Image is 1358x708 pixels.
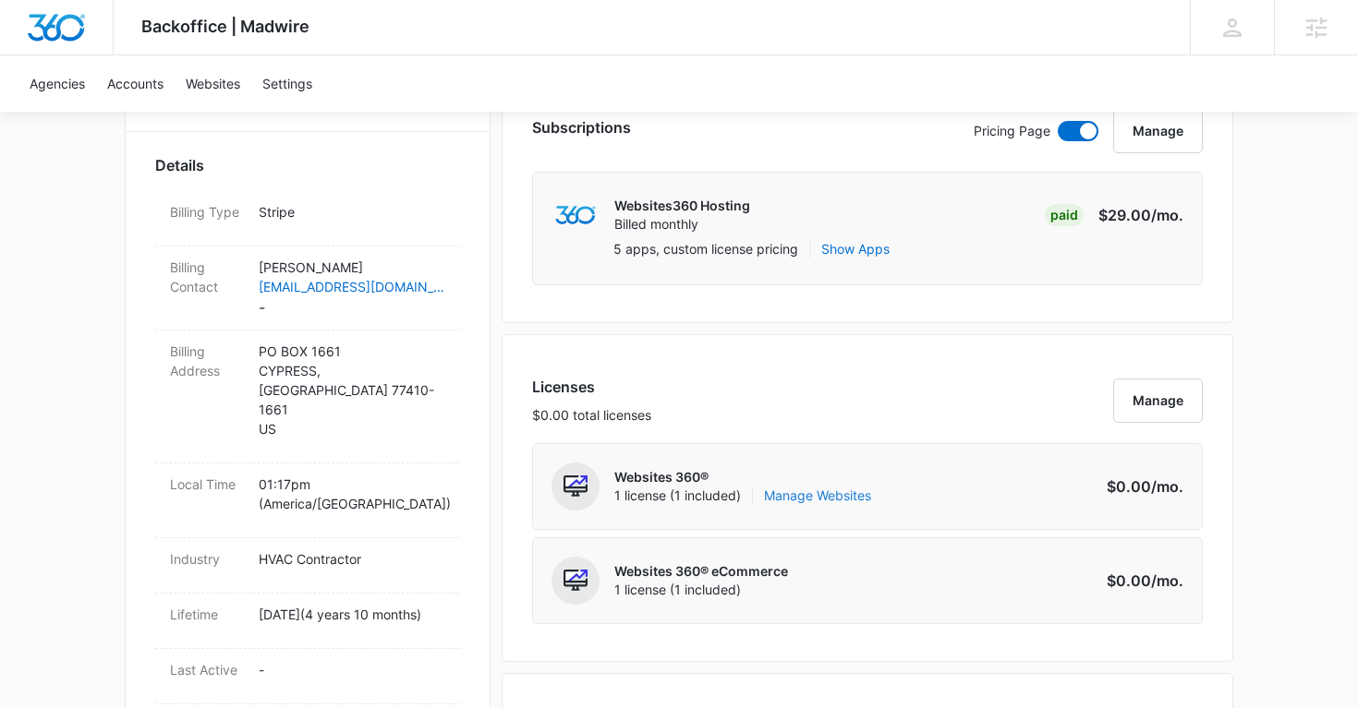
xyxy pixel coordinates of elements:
a: Accounts [96,55,175,112]
p: Websites 360® [614,468,871,486]
p: HVAC Contractor [259,549,445,569]
dt: Lifetime [170,605,244,624]
div: Billing TypeStripe [155,191,460,246]
a: Websites [175,55,251,112]
span: /mo. [1151,477,1183,496]
dd: - [259,258,445,318]
div: Paid [1045,204,1084,226]
p: Billed monthly [614,215,750,234]
a: Settings [251,55,323,112]
p: Pricing Page [974,121,1050,141]
div: Billing AddressPO BOX 1661CYPRESS,[GEOGRAPHIC_DATA] 77410-1661US [155,330,460,463]
p: Websites360 Hosting [614,197,750,215]
div: Local Time01:17pm (America/[GEOGRAPHIC_DATA]) [155,463,460,538]
p: $0.00 [1097,475,1183,498]
a: Manage Websites [764,486,871,505]
button: Manage [1113,109,1203,153]
dt: Billing Contact [170,258,244,296]
dt: Last Active [170,660,244,679]
dt: Billing Type [170,202,244,222]
p: [DATE] ( 4 years 10 months ) [259,605,445,624]
p: Websites 360® eCommerce [614,562,788,581]
span: /mo. [1151,206,1183,224]
p: $0.00 [1097,570,1183,592]
p: 5 apps, custom license pricing [613,239,798,258]
dt: Billing Address [170,342,244,380]
span: Details [155,154,204,176]
p: - [259,660,445,679]
span: 1 license (1 included) [614,581,788,599]
button: Manage [1113,378,1203,423]
button: Show Apps [821,239,890,258]
span: 1 license (1 included) [614,486,871,505]
p: [PERSON_NAME] [259,258,445,277]
p: PO BOX 1661 CYPRESS , [GEOGRAPHIC_DATA] 77410-1661 US [259,342,445,438]
h3: Licenses [532,376,651,398]
p: $29.00 [1097,204,1183,226]
div: Billing Contact[PERSON_NAME][EMAIL_ADDRESS][DOMAIN_NAME]- [155,246,460,330]
p: Stripe [259,202,445,222]
img: marketing360Logo [555,206,595,225]
dt: Local Time [170,474,244,494]
span: Backoffice | Madwire [141,17,309,36]
dt: Industry [170,549,244,569]
p: $0.00 total licenses [532,405,651,425]
div: Last Active- [155,649,460,704]
p: 01:17pm ( America/[GEOGRAPHIC_DATA] ) [259,474,445,513]
h3: Subscriptions [532,116,631,138]
span: /mo. [1151,571,1183,590]
div: Lifetime[DATE](4 years 10 months) [155,594,460,649]
div: IndustryHVAC Contractor [155,538,460,594]
a: Agencies [18,55,96,112]
a: [EMAIL_ADDRESS][DOMAIN_NAME] [259,277,445,296]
